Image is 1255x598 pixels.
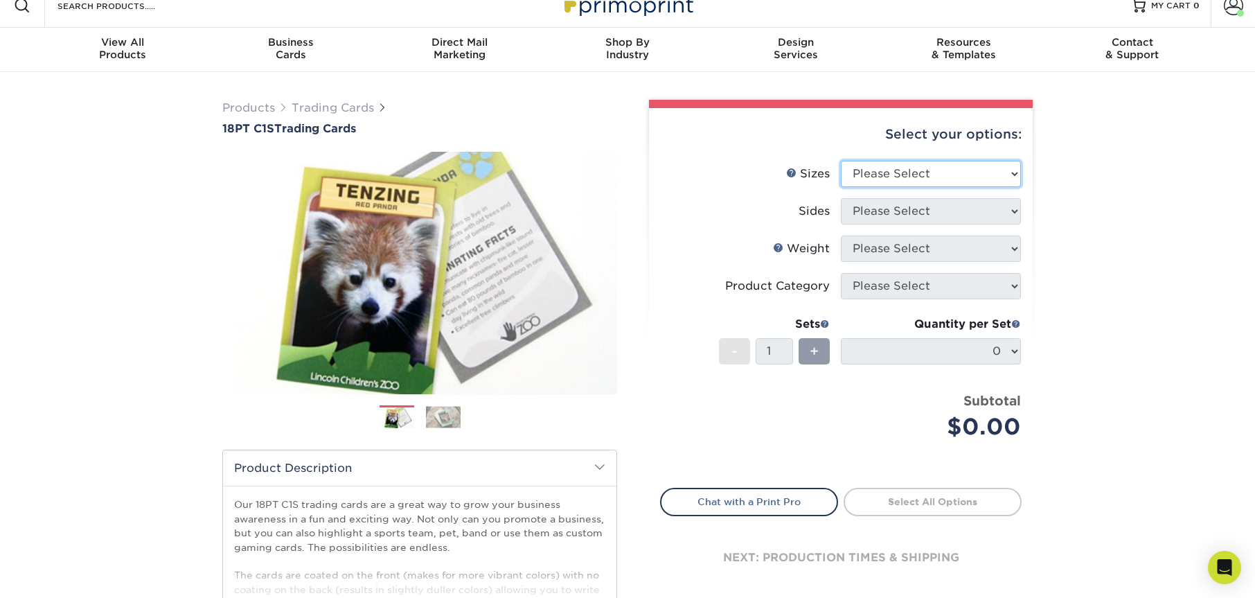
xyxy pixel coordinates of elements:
[544,36,712,61] div: Industry
[880,36,1048,61] div: & Templates
[880,28,1048,72] a: Resources& Templates
[207,36,375,61] div: Cards
[222,101,275,114] a: Products
[544,36,712,49] span: Shop By
[426,406,461,428] img: Trading Cards 02
[711,36,880,49] span: Design
[725,278,830,294] div: Product Category
[731,341,738,362] span: -
[810,341,819,362] span: +
[222,122,617,135] h1: Trading Cards
[222,122,617,135] a: 18PT C1STrading Cards
[1193,1,1200,10] span: 0
[1048,28,1216,72] a: Contact& Support
[544,28,712,72] a: Shop ByIndustry
[851,410,1021,443] div: $0.00
[223,450,616,486] h2: Product Description
[39,36,207,61] div: Products
[786,166,830,182] div: Sizes
[799,203,830,220] div: Sides
[773,240,830,257] div: Weight
[207,28,375,72] a: BusinessCards
[963,393,1021,408] strong: Subtotal
[375,28,544,72] a: Direct MailMarketing
[711,36,880,61] div: Services
[719,316,830,333] div: Sets
[207,36,375,49] span: Business
[841,316,1021,333] div: Quantity per Set
[880,36,1048,49] span: Resources
[39,36,207,49] span: View All
[380,406,414,430] img: Trading Cards 01
[1208,551,1241,584] div: Open Intercom Messenger
[844,488,1022,516] a: Select All Options
[375,36,544,49] span: Direct Mail
[375,36,544,61] div: Marketing
[711,28,880,72] a: DesignServices
[39,28,207,72] a: View AllProducts
[3,556,118,593] iframe: Google Customer Reviews
[292,101,374,114] a: Trading Cards
[660,488,838,516] a: Chat with a Print Pro
[222,137,617,410] img: 18PT C1S 01
[660,108,1022,161] div: Select your options:
[1048,36,1216,49] span: Contact
[1048,36,1216,61] div: & Support
[222,122,274,135] span: 18PT C1S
